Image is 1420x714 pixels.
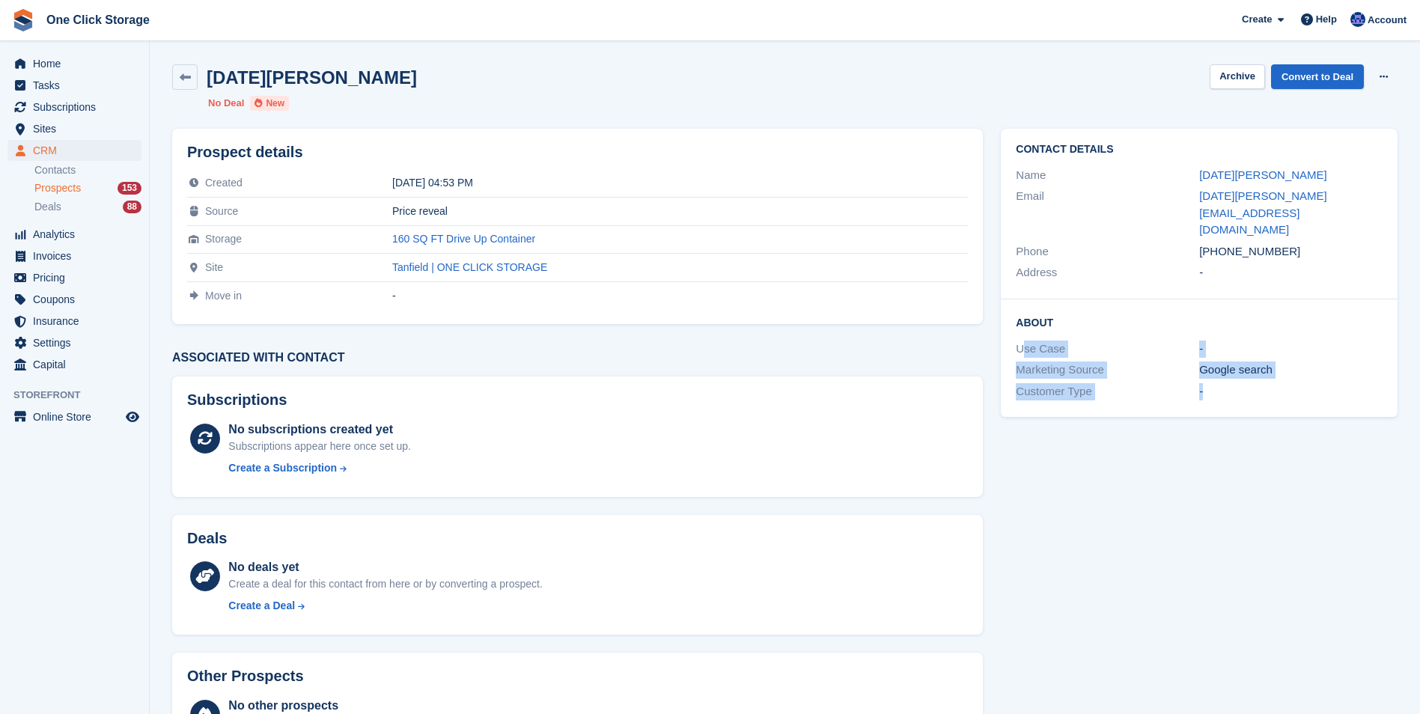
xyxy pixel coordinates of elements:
span: Prospects [34,181,81,195]
div: Create a deal for this contact from here or by converting a prospect. [228,576,542,592]
div: - [392,290,968,302]
li: No Deal [208,96,244,111]
a: Contacts [34,163,141,177]
div: Create a Deal [228,598,295,614]
a: Create a Subscription [228,460,411,476]
a: 160 SQ FT Drive Up Container [392,233,535,245]
span: Coupons [33,289,123,310]
span: Pricing [33,267,123,288]
a: menu [7,289,141,310]
a: menu [7,311,141,332]
span: Sites [33,118,123,139]
div: Use Case [1016,341,1199,358]
h2: Deals [187,530,227,547]
a: menu [7,75,141,96]
span: Help [1316,12,1337,27]
a: menu [7,267,141,288]
h2: Prospect details [187,144,968,161]
a: Deals 88 [34,199,141,215]
a: menu [7,224,141,245]
div: Name [1016,167,1199,184]
li: New [250,96,289,111]
div: [PHONE_NUMBER] [1199,243,1383,260]
a: menu [7,97,141,118]
span: Created [205,177,243,189]
a: Prospects 153 [34,180,141,196]
span: Storefront [13,388,149,403]
span: Site [205,261,223,273]
span: Analytics [33,224,123,245]
span: Create [1242,12,1272,27]
a: One Click Storage [40,7,156,32]
span: Move in [205,290,242,302]
span: Settings [33,332,123,353]
a: Convert to Deal [1271,64,1364,89]
img: Thomas [1350,12,1365,27]
span: Source [205,205,238,217]
div: Marketing Source [1016,361,1199,379]
div: Customer Type [1016,383,1199,400]
div: - [1199,264,1383,281]
h2: About [1016,314,1383,329]
div: Subscriptions appear here once set up. [228,439,411,454]
a: menu [7,53,141,74]
div: - [1199,383,1383,400]
div: [DATE] 04:53 PM [392,177,968,189]
span: Storage [205,233,242,245]
a: menu [7,118,141,139]
span: Online Store [33,406,123,427]
a: menu [7,245,141,266]
span: Deals [34,200,61,214]
span: Invoices [33,245,123,266]
span: Account [1368,13,1407,28]
div: Price reveal [392,205,968,217]
button: Archive [1210,64,1265,89]
a: Create a Deal [228,598,542,614]
div: - [1199,341,1383,358]
h3: Associated with contact [172,351,983,364]
span: Insurance [33,311,123,332]
a: [DATE][PERSON_NAME] [1199,168,1327,181]
div: Address [1016,264,1199,281]
h2: Contact Details [1016,144,1383,156]
div: 153 [118,182,141,195]
span: Subscriptions [33,97,123,118]
a: Preview store [124,408,141,426]
div: 88 [123,201,141,213]
h2: Subscriptions [187,391,968,409]
h2: Other Prospects [187,668,304,685]
a: menu [7,140,141,161]
div: Google search [1199,361,1383,379]
a: [DATE][PERSON_NAME][EMAIL_ADDRESS][DOMAIN_NAME] [1199,189,1327,236]
a: menu [7,354,141,375]
div: No deals yet [228,558,542,576]
div: Phone [1016,243,1199,260]
a: menu [7,332,141,353]
a: Tanfield | ONE CLICK STORAGE [392,261,547,273]
img: stora-icon-8386f47178a22dfd0bd8f6a31ec36ba5ce8667c1dd55bd0f319d3a0aa187defe.svg [12,9,34,31]
div: Create a Subscription [228,460,337,476]
span: Home [33,53,123,74]
h2: [DATE][PERSON_NAME] [207,67,417,88]
span: Capital [33,354,123,375]
span: Tasks [33,75,123,96]
span: CRM [33,140,123,161]
a: menu [7,406,141,427]
div: No subscriptions created yet [228,421,411,439]
div: Email [1016,188,1199,239]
